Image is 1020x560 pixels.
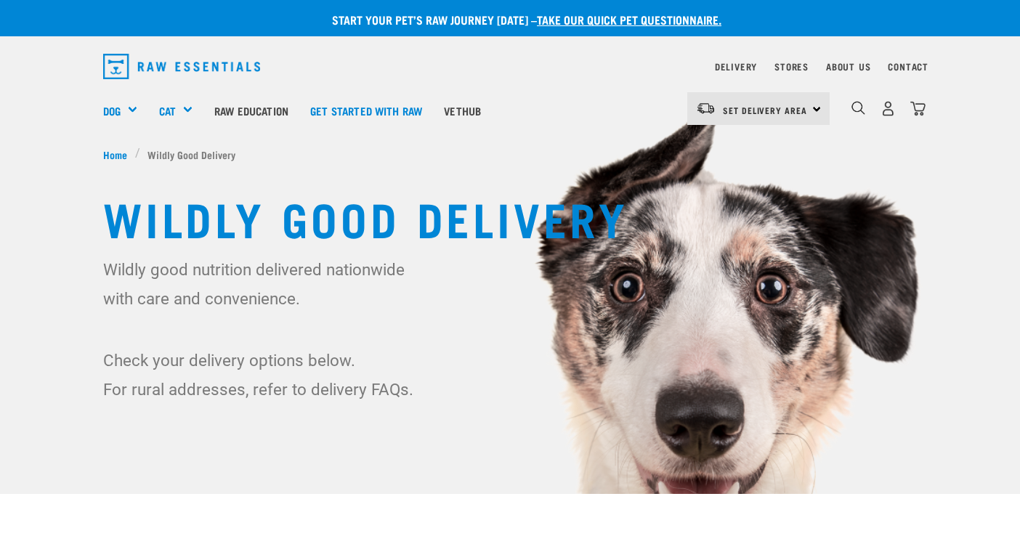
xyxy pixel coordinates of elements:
[103,147,135,162] a: Home
[774,64,809,69] a: Stores
[910,101,926,116] img: home-icon@2x.png
[696,102,716,115] img: van-moving.png
[888,64,928,69] a: Contact
[723,107,807,113] span: Set Delivery Area
[103,346,429,404] p: Check your delivery options below. For rural addresses, refer to delivery FAQs.
[103,191,917,243] h1: Wildly Good Delivery
[826,64,870,69] a: About Us
[433,81,492,139] a: Vethub
[103,255,429,313] p: Wildly good nutrition delivered nationwide with care and convenience.
[715,64,757,69] a: Delivery
[92,48,928,85] nav: dropdown navigation
[103,102,121,119] a: Dog
[203,81,299,139] a: Raw Education
[103,147,917,162] nav: breadcrumbs
[159,102,176,119] a: Cat
[299,81,433,139] a: Get started with Raw
[537,16,721,23] a: take our quick pet questionnaire.
[103,54,260,79] img: Raw Essentials Logo
[103,147,127,162] span: Home
[881,101,896,116] img: user.png
[851,101,865,115] img: home-icon-1@2x.png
